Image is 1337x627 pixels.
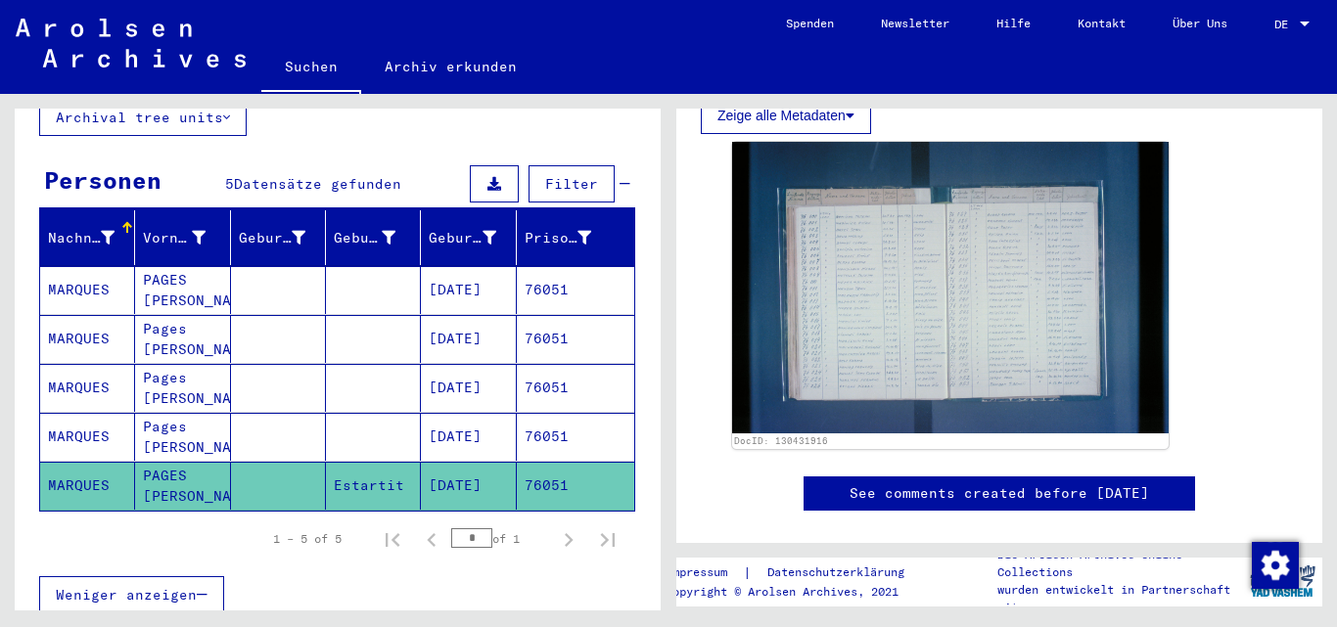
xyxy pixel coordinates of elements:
mat-cell: Pages [PERSON_NAME] [135,364,230,412]
div: Vorname [143,228,205,248]
mat-header-cell: Prisoner # [517,210,634,265]
mat-cell: 76051 [517,462,634,510]
mat-cell: [DATE] [421,462,516,510]
button: Previous page [412,519,451,559]
div: Zustimmung ändern [1251,541,1298,588]
mat-cell: 76051 [517,266,634,314]
mat-cell: Estartit [326,462,421,510]
mat-cell: 76051 [517,364,634,412]
div: Nachname [48,228,115,248]
mat-header-cell: Nachname [40,210,135,265]
div: 1 – 5 of 5 [273,530,342,548]
mat-cell: MARQUES [40,315,135,363]
a: DocID: 130431916 [734,435,828,446]
img: Arolsen_neg.svg [16,19,246,67]
div: Personen [44,162,161,198]
mat-header-cell: Geburt‏ [326,210,421,265]
mat-cell: 76051 [517,315,634,363]
div: | [666,562,928,583]
div: Prisoner # [525,228,591,248]
img: 001.jpg [732,142,1169,432]
button: Archival tree units [39,99,247,136]
p: Die Arolsen Archives Online-Collections [997,546,1242,581]
div: of 1 [451,529,549,548]
mat-cell: MARQUES [40,364,135,412]
button: Filter [529,165,615,202]
span: Datensätze gefunden [234,175,401,193]
mat-cell: PAGES [PERSON_NAME] [135,462,230,510]
span: DE [1274,18,1296,31]
mat-cell: [DATE] [421,413,516,461]
mat-cell: Pages [PERSON_NAME] [135,315,230,363]
mat-header-cell: Vorname [135,210,230,265]
div: Vorname [143,222,229,253]
div: Nachname [48,222,139,253]
div: Prisoner # [525,222,616,253]
a: Archiv erkunden [361,43,540,90]
span: Weniger anzeigen [56,586,197,604]
mat-cell: Pages [PERSON_NAME] [135,413,230,461]
div: Geburtsname [239,228,305,248]
mat-cell: 76051 [517,413,634,461]
a: Datenschutzerklärung [752,562,928,583]
div: Geburtsdatum [429,228,495,248]
button: Last page [588,519,627,559]
mat-cell: MARQUES [40,462,135,510]
div: Geburtsname [239,222,330,253]
img: Zustimmung ändern [1252,542,1299,589]
mat-cell: MARQUES [40,266,135,314]
span: 5 [225,175,234,193]
div: Geburt‏ [334,222,420,253]
mat-cell: [DATE] [421,364,516,412]
p: wurden entwickelt in Partnerschaft mit [997,581,1242,616]
div: Geburtsdatum [429,222,520,253]
a: Impressum [666,562,743,583]
button: Next page [549,519,588,559]
mat-header-cell: Geburtsname [231,210,326,265]
mat-cell: MARQUES [40,413,135,461]
mat-header-cell: Geburtsdatum [421,210,516,265]
button: First page [373,519,412,559]
p: Copyright © Arolsen Archives, 2021 [666,583,928,601]
button: Zeige alle Metadaten [701,97,871,134]
mat-cell: [DATE] [421,315,516,363]
mat-cell: PAGES [PERSON_NAME] [135,266,230,314]
span: Filter [545,175,598,193]
img: yv_logo.png [1246,557,1319,605]
div: Geburt‏ [334,228,395,248]
a: Suchen [261,43,361,94]
button: Weniger anzeigen [39,576,224,613]
mat-cell: [DATE] [421,266,516,314]
a: See comments created before [DATE] [850,483,1149,504]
